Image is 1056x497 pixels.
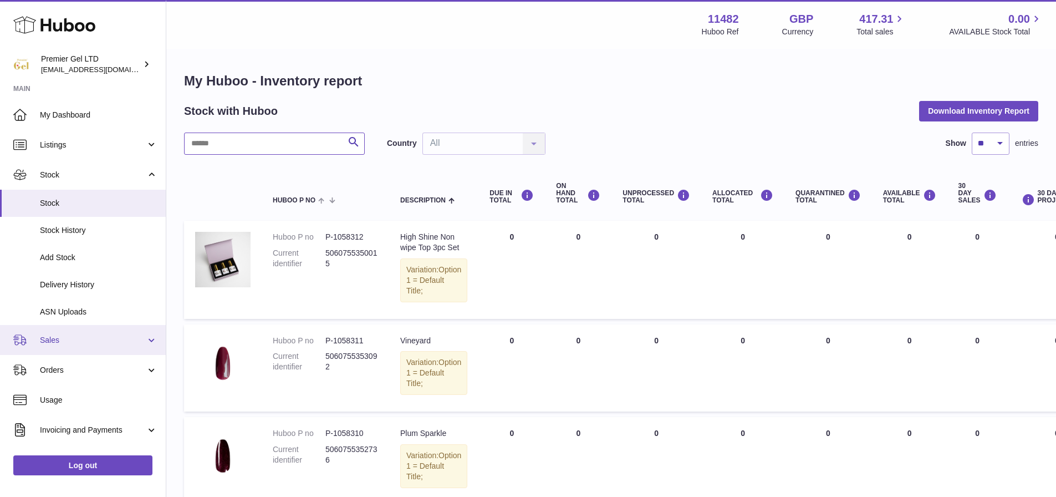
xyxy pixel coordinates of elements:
[273,197,315,204] span: Huboo P no
[872,324,947,412] td: 0
[400,428,467,439] div: Plum Sparkle
[195,428,251,484] img: product image
[958,182,997,205] div: 30 DAY SALES
[702,27,739,37] div: Huboo Ref
[545,324,611,412] td: 0
[325,336,378,346] dd: P-1058311
[826,336,830,345] span: 0
[406,358,461,388] span: Option 1 = Default Title;
[478,324,545,412] td: 0
[40,198,157,209] span: Stock
[387,138,417,149] label: Country
[712,189,773,204] div: ALLOCATED Total
[400,232,467,253] div: High Shine Non wipe Top 3pc Set
[40,252,157,263] span: Add Stock
[859,12,893,27] span: 417.31
[325,428,378,439] dd: P-1058310
[273,444,325,465] dt: Current identifier
[184,104,278,119] h2: Stock with Huboo
[40,425,146,435] span: Invoicing and Payments
[325,248,378,269] dd: 5060755350015
[325,444,378,465] dd: 5060755352736
[478,221,545,318] td: 0
[273,351,325,372] dt: Current identifier
[40,170,146,180] span: Stock
[1008,12,1030,27] span: 0.00
[40,110,157,120] span: My Dashboard
[789,12,813,27] strong: GBP
[947,221,1008,318] td: 0
[856,12,906,37] a: 417.31 Total sales
[195,232,251,287] img: product image
[826,429,830,438] span: 0
[40,395,157,405] span: Usage
[1015,138,1038,149] span: entries
[195,336,251,391] img: product image
[41,54,141,75] div: Premier Gel LTD
[489,189,534,204] div: DUE IN TOTAL
[795,189,861,204] div: QUARANTINED Total
[701,324,784,412] td: 0
[400,444,467,488] div: Variation:
[400,336,467,346] div: Vineyard
[949,12,1043,37] a: 0.00 AVAILABLE Stock Total
[701,221,784,318] td: 0
[41,65,163,74] span: [EMAIL_ADDRESS][DOMAIN_NAME]
[400,351,467,395] div: Variation:
[40,280,157,290] span: Delivery History
[611,324,701,412] td: 0
[872,221,947,318] td: 0
[273,428,325,439] dt: Huboo P no
[40,365,146,376] span: Orders
[947,324,1008,412] td: 0
[400,197,446,204] span: Description
[406,451,461,481] span: Option 1 = Default Title;
[13,455,152,475] a: Log out
[623,189,690,204] div: UNPROCESSED Total
[946,138,966,149] label: Show
[400,258,467,302] div: Variation:
[856,27,906,37] span: Total sales
[406,265,461,295] span: Option 1 = Default Title;
[40,225,157,236] span: Stock History
[40,307,157,317] span: ASN Uploads
[949,27,1043,37] span: AVAILABLE Stock Total
[325,351,378,372] dd: 5060755353092
[273,248,325,269] dt: Current identifier
[184,72,1038,90] h1: My Huboo - Inventory report
[13,56,30,73] img: internalAdmin-11482@internal.huboo.com
[611,221,701,318] td: 0
[273,336,325,346] dt: Huboo P no
[273,232,325,242] dt: Huboo P no
[40,335,146,346] span: Sales
[919,101,1038,121] button: Download Inventory Report
[826,232,830,241] span: 0
[883,189,936,204] div: AVAILABLE Total
[545,221,611,318] td: 0
[40,140,146,150] span: Listings
[556,182,600,205] div: ON HAND Total
[782,27,814,37] div: Currency
[325,232,378,242] dd: P-1058312
[708,12,739,27] strong: 11482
